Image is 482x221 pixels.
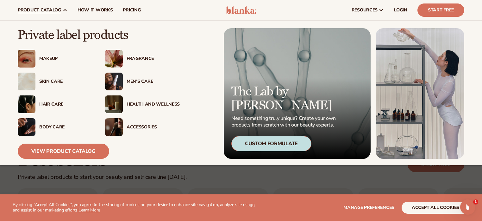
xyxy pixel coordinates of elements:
[105,73,180,90] a: Male holding moisturizer bottle. Men’s Care
[13,202,263,213] p: By clicking "Accept All Cookies", you agree to the storing of cookies on your device to enhance s...
[127,125,180,130] div: Accessories
[18,118,35,136] img: Male hand applying moisturizer.
[105,118,180,136] a: Female with makeup brush. Accessories
[18,50,35,68] img: Female with glitter eye makeup.
[460,199,475,215] iframe: Intercom live chat
[78,207,100,213] a: Learn More
[39,125,92,130] div: Body Care
[105,118,123,136] img: Female with makeup brush.
[127,79,180,84] div: Men’s Care
[18,50,92,68] a: Female with glitter eye makeup. Makeup
[394,8,407,13] span: LOGIN
[231,115,338,128] p: Need something truly unique? Create your own products from scratch with our beauty experts.
[402,202,469,214] button: accept all cookies
[18,95,35,113] img: Female hair pulled back with clips.
[376,28,464,159] img: Female in lab with equipment.
[231,85,338,113] p: The Lab by [PERSON_NAME]
[18,95,92,113] a: Female hair pulled back with clips. Hair Care
[18,73,35,90] img: Cream moisturizer swatch.
[231,136,311,151] div: Custom Formulate
[105,95,123,113] img: Candles and incense on table.
[224,28,371,159] a: Microscopic product formula. The Lab by [PERSON_NAME] Need something truly unique? Create your ow...
[78,8,113,13] span: How It Works
[226,6,256,14] img: logo
[473,199,478,205] span: 1
[105,50,180,68] a: Pink blooming flower. Fragrance
[39,79,92,84] div: Skin Care
[352,8,378,13] span: resources
[18,73,92,90] a: Cream moisturizer swatch. Skin Care
[18,118,92,136] a: Male hand applying moisturizer. Body Care
[18,8,61,13] span: product catalog
[123,8,141,13] span: pricing
[127,56,180,62] div: Fragrance
[39,56,92,62] div: Makeup
[417,3,464,17] a: Start Free
[105,73,123,90] img: Male holding moisturizer bottle.
[343,202,394,214] button: Manage preferences
[18,28,180,42] p: Private label products
[39,102,92,107] div: Hair Care
[105,95,180,113] a: Candles and incense on table. Health And Wellness
[343,205,394,211] span: Manage preferences
[105,50,123,68] img: Pink blooming flower.
[127,102,180,107] div: Health And Wellness
[18,144,109,159] a: View Product Catalog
